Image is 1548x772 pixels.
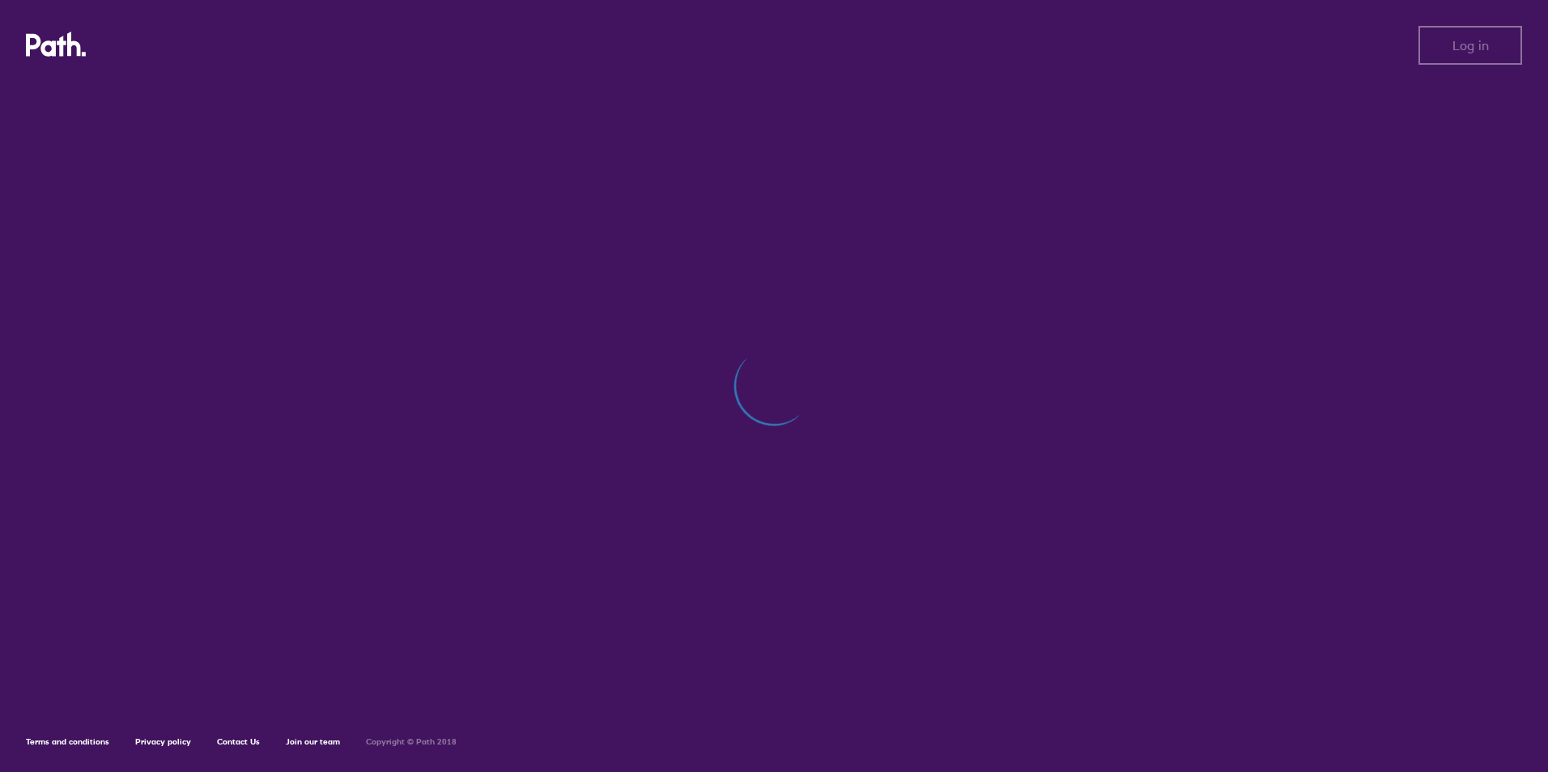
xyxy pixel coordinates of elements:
button: Log in [1418,26,1522,65]
span: Log in [1452,38,1489,53]
a: Privacy policy [135,736,191,747]
a: Terms and conditions [26,736,109,747]
a: Contact Us [217,736,260,747]
a: Join our team [286,736,340,747]
h6: Copyright © Path 2018 [366,737,457,747]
